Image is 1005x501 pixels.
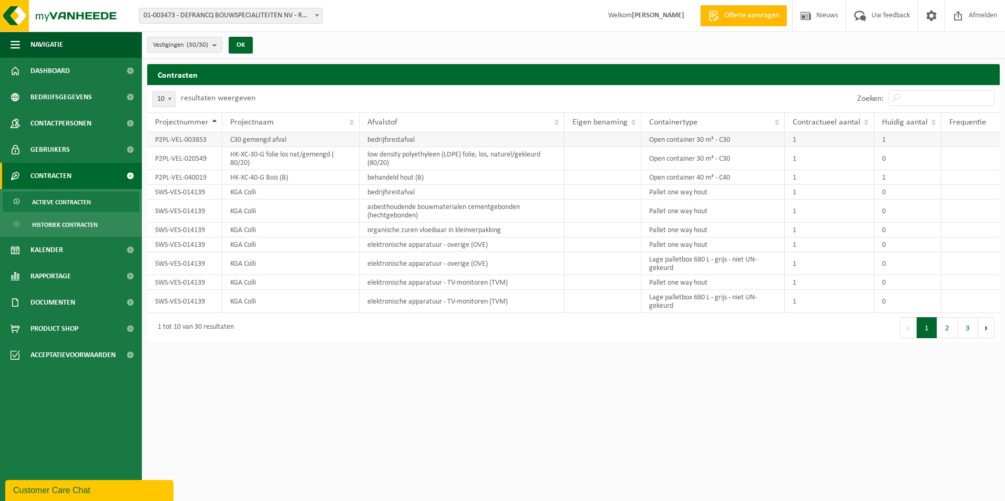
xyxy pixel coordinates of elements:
[785,223,874,237] td: 1
[155,118,209,127] span: Projectnummer
[230,118,274,127] span: Projectnaam
[153,92,175,107] span: 10
[874,147,941,170] td: 0
[147,237,222,252] td: SWS-VES-014139
[147,252,222,275] td: SWS-VES-014139
[360,237,565,252] td: elektronische apparatuur - overige (OVE)
[874,252,941,275] td: 0
[153,37,208,53] span: Vestigingen
[874,185,941,200] td: 0
[722,11,782,21] span: Offerte aanvragen
[360,132,565,147] td: bedrijfsrestafval
[900,317,917,338] button: Previous
[785,147,874,170] td: 1
[30,237,63,263] span: Kalender
[30,263,71,289] span: Rapportage
[641,170,785,185] td: Open container 40 m³ - C40
[937,317,958,338] button: 2
[139,8,322,23] span: 01-003473 - DEFRANCQ BOUWSPECIALITEITEN NV - ROESELARE
[874,275,941,290] td: 0
[874,290,941,313] td: 0
[978,317,994,338] button: Next
[181,94,255,102] label: resultaten weergeven
[641,252,785,275] td: Lage palletbox 680 L - grijs - niet UN-gekeurd
[152,318,234,337] div: 1 tot 10 van 30 resultaten
[360,223,565,237] td: organische zuren vloeibaar in kleinverpakking
[785,275,874,290] td: 1
[30,58,70,84] span: Dashboard
[785,132,874,147] td: 1
[147,132,222,147] td: P2PL-VEL-003853
[32,215,98,235] span: Historiek contracten
[641,290,785,313] td: Lage palletbox 680 L - grijs - niet UN-gekeurd
[32,192,91,212] span: Actieve contracten
[632,12,684,19] strong: [PERSON_NAME]
[222,185,360,200] td: KGA Colli
[222,290,360,313] td: KGA Colli
[222,132,360,147] td: C30 gemengd afval
[949,118,986,127] span: Frequentie
[785,200,874,223] td: 1
[641,223,785,237] td: Pallet one way hout
[360,200,565,223] td: asbesthoudende bouwmaterialen cementgebonden (hechtgebonden)
[222,223,360,237] td: KGA Colli
[229,37,253,54] button: OK
[700,5,787,26] a: Offerte aanvragen
[793,118,860,127] span: Contractueel aantal
[785,185,874,200] td: 1
[147,37,222,53] button: Vestigingen(30/30)
[641,147,785,170] td: Open container 30 m³ - C30
[360,185,565,200] td: bedrijfsrestafval
[147,185,222,200] td: SWS-VES-014139
[360,252,565,275] td: elektronische apparatuur - overige (OVE)
[572,118,628,127] span: Eigen benaming
[917,317,937,338] button: 1
[785,252,874,275] td: 1
[641,275,785,290] td: Pallet one way hout
[222,147,360,170] td: HK-XC-30-G folie los nat/gemengd ( 80/20)
[857,95,884,103] label: Zoeken:
[147,275,222,290] td: SWS-VES-014139
[147,147,222,170] td: P2PL-VEL-020549
[882,118,928,127] span: Huidig aantal
[30,32,63,58] span: Navigatie
[874,237,941,252] td: 0
[222,237,360,252] td: KGA Colli
[641,237,785,252] td: Pallet one way hout
[360,275,565,290] td: elektronische apparatuur - TV-monitoren (TVM)
[874,170,941,185] td: 1
[147,223,222,237] td: SWS-VES-014139
[222,170,360,185] td: HK-XC-40-G Bois (B)
[187,41,208,48] count: (30/30)
[874,200,941,223] td: 0
[5,478,176,501] iframe: chat widget
[785,237,874,252] td: 1
[641,185,785,200] td: Pallet one way hout
[649,118,698,127] span: Containertype
[147,200,222,223] td: SWS-VES-014139
[360,170,565,185] td: behandeld hout (B)
[3,192,139,212] a: Actieve contracten
[147,170,222,185] td: P2PL-VEL-040019
[30,110,91,137] span: Contactpersonen
[641,132,785,147] td: Open container 30 m³ - C30
[3,214,139,234] a: Historiek contracten
[30,289,75,316] span: Documenten
[785,170,874,185] td: 1
[147,290,222,313] td: SWS-VES-014139
[641,200,785,223] td: Pallet one way hout
[958,317,978,338] button: 3
[360,147,565,170] td: low density polyethyleen (LDPE) folie, los, naturel/gekleurd (80/20)
[222,275,360,290] td: KGA Colli
[874,132,941,147] td: 1
[222,252,360,275] td: KGA Colli
[30,137,70,163] span: Gebruikers
[139,8,323,24] span: 01-003473 - DEFRANCQ BOUWSPECIALITEITEN NV - ROESELARE
[152,91,176,107] span: 10
[30,316,78,342] span: Product Shop
[367,118,397,127] span: Afvalstof
[785,290,874,313] td: 1
[360,290,565,313] td: elektronische apparatuur - TV-monitoren (TVM)
[30,342,116,368] span: Acceptatievoorwaarden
